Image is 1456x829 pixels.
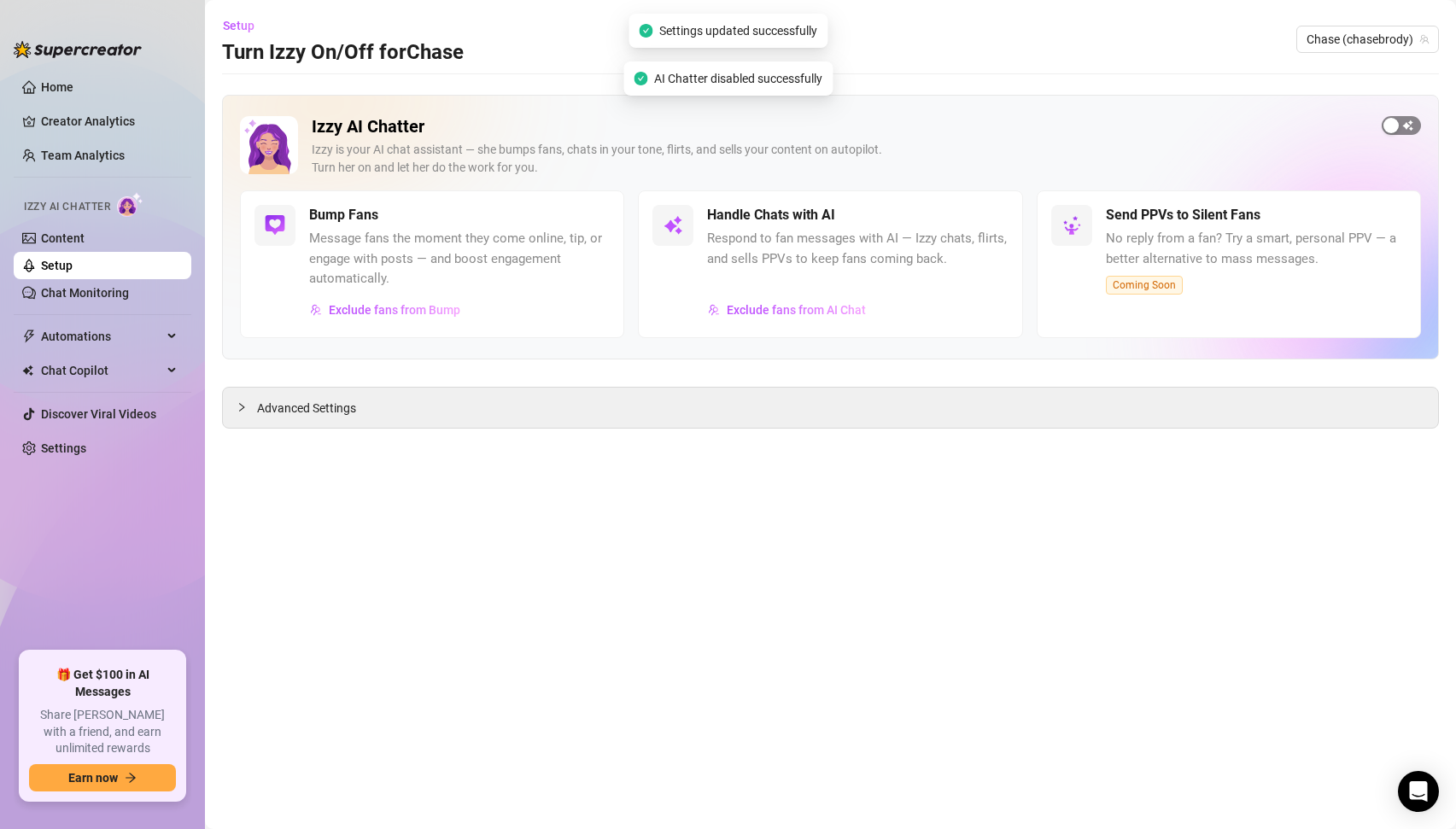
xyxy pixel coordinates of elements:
[41,108,178,135] a: Creator Analytics
[29,707,176,757] span: Share [PERSON_NAME] with a friend, and earn unlimited rewards
[41,357,162,384] span: Chat Copilot
[257,399,356,417] span: Advanced Settings
[41,80,73,94] a: Home
[41,259,73,272] a: Setup
[312,116,1368,137] h2: Izzy AI Chatter
[708,304,720,316] img: svg%3e
[265,215,285,236] img: svg%3e
[727,303,866,317] span: Exclude fans from AI Chat
[310,304,322,316] img: svg%3e
[707,296,867,324] button: Exclude fans from AI Chat
[634,72,647,85] span: check-circle
[309,296,461,324] button: Exclude fans from Bump
[1419,34,1430,44] span: team
[41,286,129,300] a: Chat Monitoring
[1106,229,1406,269] span: No reply from a fan? Try a smart, personal PPV — a better alternative to mass messages.
[237,398,257,417] div: collapsed
[312,141,1368,177] div: Izzy is your AI chat assistant — she bumps fans, chats in your tone, flirts, and sells your conte...
[24,199,110,215] span: Izzy AI Chatter
[41,149,125,162] a: Team Analytics
[659,21,817,40] span: Settings updated successfully
[41,323,162,350] span: Automations
[309,205,378,225] h5: Bump Fans
[22,365,33,377] img: Chat Copilot
[1061,215,1082,236] img: svg%3e
[1106,276,1183,295] span: Coming Soon
[222,39,464,67] h3: Turn Izzy On/Off for Chase
[1398,771,1439,812] div: Open Intercom Messenger
[1106,205,1260,225] h5: Send PPVs to Silent Fans
[22,330,36,343] span: thunderbolt
[41,441,86,455] a: Settings
[117,192,143,217] img: AI Chatter
[68,771,118,785] span: Earn now
[654,69,822,88] span: AI Chatter disabled successfully
[223,19,254,32] span: Setup
[663,215,683,236] img: svg%3e
[329,303,460,317] span: Exclude fans from Bump
[14,41,142,58] img: logo-BBDzfeDw.svg
[41,407,156,421] a: Discover Viral Videos
[29,764,176,791] button: Earn nowarrow-right
[222,12,268,39] button: Setup
[639,24,652,38] span: check-circle
[29,667,176,700] span: 🎁 Get $100 in AI Messages
[707,205,835,225] h5: Handle Chats with AI
[1307,26,1429,52] span: Chase (chasebrody)
[707,229,1008,269] span: Respond to fan messages with AI — Izzy chats, flirts, and sells PPVs to keep fans coming back.
[237,402,247,412] span: collapsed
[125,772,137,784] span: arrow-right
[240,116,298,174] img: Izzy AI Chatter
[309,229,610,289] span: Message fans the moment they come online, tip, or engage with posts — and boost engagement automa...
[41,231,85,245] a: Content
